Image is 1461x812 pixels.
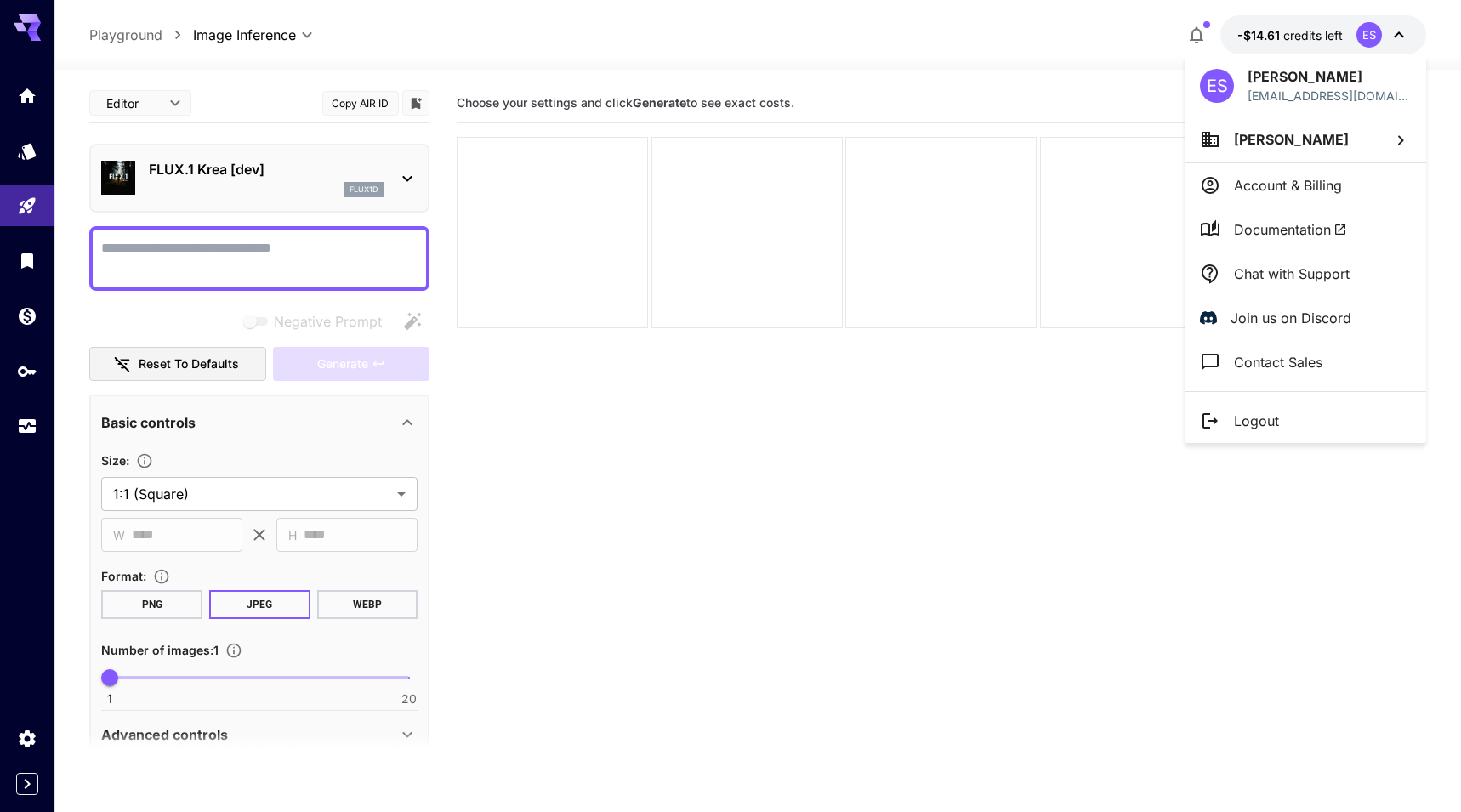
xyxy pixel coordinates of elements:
p: Contact Sales [1234,352,1322,372]
p: [EMAIL_ADDRESS][DOMAIN_NAME] [1248,87,1411,105]
p: Account & Billing [1234,175,1342,196]
p: Logout [1234,411,1279,431]
span: Documentation [1234,219,1347,240]
span: [PERSON_NAME] [1234,131,1349,148]
p: [PERSON_NAME] [1248,66,1411,87]
p: Chat with Support [1234,264,1350,284]
p: Join us on Discord [1231,308,1351,328]
div: elad@safespace.systems [1248,87,1411,105]
button: [PERSON_NAME] [1185,116,1426,162]
div: ES [1200,69,1234,103]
